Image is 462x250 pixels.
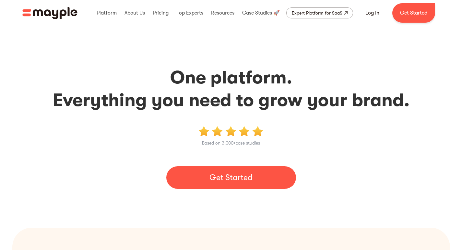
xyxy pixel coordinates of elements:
[95,3,118,23] div: Platform
[209,3,236,23] div: Resources
[236,140,260,146] a: case studies
[22,7,77,19] a: home
[202,139,260,147] p: Based on 3,000+
[292,9,342,17] div: Expert Platform for SaaS
[14,66,448,112] h2: One platform. Everything you need to grow your brand.
[358,5,387,21] a: Log In
[151,3,170,23] div: Pricing
[22,7,77,19] img: Mayple logo
[123,3,147,23] div: About Us
[286,7,353,18] a: Expert Platform for SaaS
[392,3,435,23] a: Get Started
[175,3,205,23] div: Top Experts
[166,166,296,189] a: Get Started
